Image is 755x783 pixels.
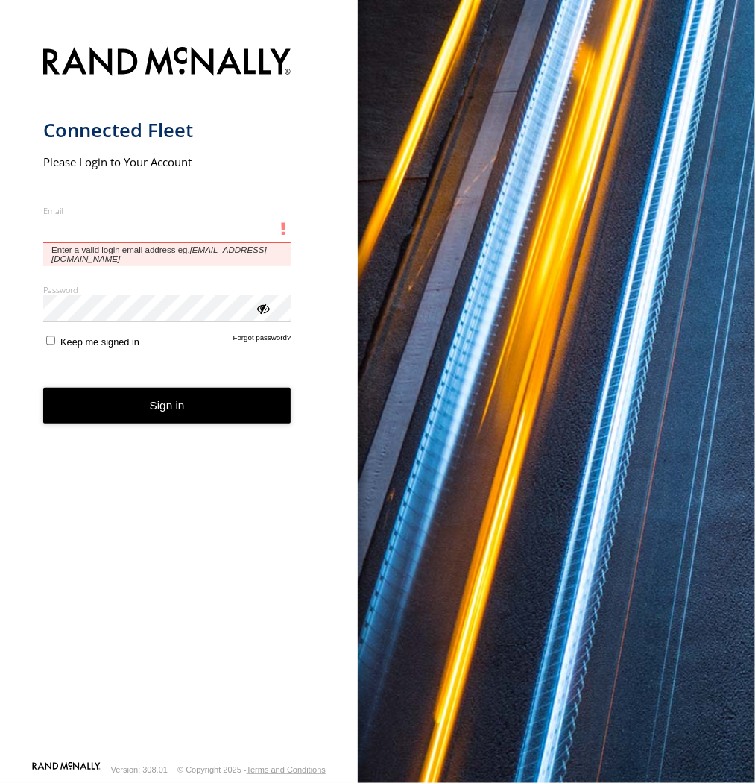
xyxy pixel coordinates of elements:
[43,38,315,761] form: main
[32,762,101,777] a: Visit our Website
[51,245,267,263] em: [EMAIL_ADDRESS][DOMAIN_NAME]
[43,388,291,424] button: Sign in
[43,118,291,142] h1: Connected Fleet
[247,765,326,774] a: Terms and Conditions
[111,765,168,774] div: Version: 308.01
[43,205,291,216] label: Email
[233,333,291,348] a: Forgot password?
[60,336,139,348] span: Keep me signed in
[46,336,56,345] input: Keep me signed in
[43,284,291,295] label: Password
[177,765,326,774] div: © Copyright 2025 -
[255,301,270,315] div: ViewPassword
[43,44,291,82] img: Rand McNally
[43,243,291,266] span: Enter a valid login email address eg.
[43,154,291,169] h2: Please Login to Your Account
